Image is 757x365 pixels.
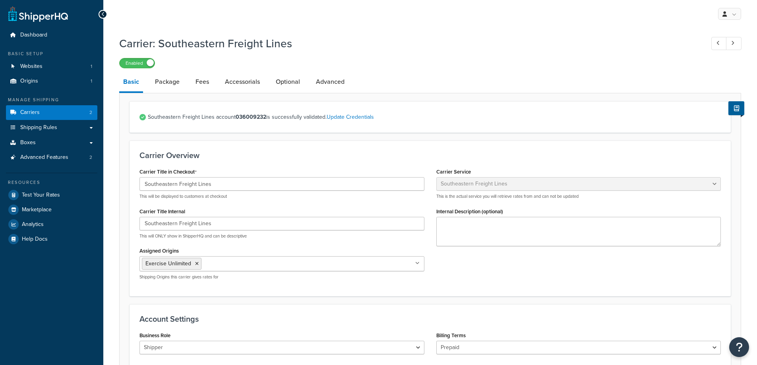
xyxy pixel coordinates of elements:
[6,188,97,202] a: Test Your Rates
[6,74,97,89] a: Origins1
[6,232,97,246] a: Help Docs
[6,150,97,165] a: Advanced Features2
[6,59,97,74] a: Websites1
[139,193,424,199] p: This will be displayed to customers at checkout
[436,169,471,175] label: Carrier Service
[6,59,97,74] li: Websites
[192,72,213,91] a: Fees
[139,332,170,338] label: Business Role
[312,72,348,91] a: Advanced
[6,105,97,120] a: Carriers2
[20,139,36,146] span: Boxes
[151,72,184,91] a: Package
[6,50,97,57] div: Basic Setup
[6,105,97,120] li: Carriers
[22,192,60,199] span: Test Your Rates
[6,120,97,135] a: Shipping Rules
[148,112,721,123] span: Southeastern Freight Lines account is successfully validated.
[726,37,742,50] a: Next Record
[91,63,92,70] span: 1
[327,113,374,121] a: Update Credentials
[221,72,264,91] a: Accessorials
[436,193,721,199] p: This is the actual service you will retrieve rates from and can not be updated
[20,109,40,116] span: Carriers
[120,58,155,68] label: Enabled
[6,179,97,186] div: Resources
[728,101,744,115] button: Show Help Docs
[6,150,97,165] li: Advanced Features
[711,37,727,50] a: Previous Record
[436,332,466,338] label: Billing Terms
[6,203,97,217] a: Marketplace
[119,36,697,51] h1: Carrier: Southeastern Freight Lines
[22,221,44,228] span: Analytics
[139,274,424,280] p: Shipping Origins this carrier gives rates for
[20,78,38,85] span: Origins
[139,169,197,175] label: Carrier Title in Checkout
[20,124,57,131] span: Shipping Rules
[6,135,97,150] a: Boxes
[20,154,68,161] span: Advanced Features
[729,337,749,357] button: Open Resource Center
[139,233,424,239] p: This will ONLY show in ShipperHQ and can be descriptive
[22,207,52,213] span: Marketplace
[20,63,43,70] span: Websites
[89,109,92,116] span: 2
[139,151,721,160] h3: Carrier Overview
[139,209,185,214] label: Carrier Title Internal
[119,72,143,93] a: Basic
[139,315,721,323] h3: Account Settings
[236,113,266,121] strong: 036009232
[272,72,304,91] a: Optional
[6,74,97,89] li: Origins
[145,259,191,268] span: Exercise Unlimited
[91,78,92,85] span: 1
[6,97,97,103] div: Manage Shipping
[89,154,92,161] span: 2
[20,32,47,39] span: Dashboard
[139,248,179,254] label: Assigned Origins
[6,217,97,232] a: Analytics
[436,209,503,214] label: Internal Description (optional)
[6,28,97,42] a: Dashboard
[22,236,48,243] span: Help Docs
